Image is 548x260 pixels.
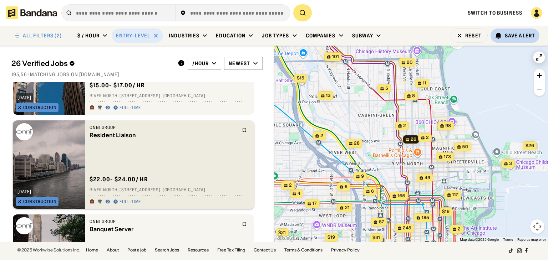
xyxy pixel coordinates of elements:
div: Onni Group [90,219,238,224]
span: 11 [423,80,426,86]
span: 20 [407,59,413,66]
div: $ 15.00 - $17.00 / hr [90,82,145,89]
span: 13 [326,93,331,99]
div: River North · [STREET_ADDRESS] · [GEOGRAPHIC_DATA] [90,93,250,99]
span: 98 [445,123,451,129]
a: Privacy Policy [331,248,360,252]
a: Resources [188,248,209,252]
div: Save Alert [505,32,535,39]
a: Terms & Conditions [284,248,323,252]
span: 2 [403,123,406,129]
div: River North · [STREET_ADDRESS] · [GEOGRAPHIC_DATA] [90,187,250,193]
div: grid [11,82,263,242]
a: Search Jobs [155,248,179,252]
div: /hour [192,60,209,67]
span: 6 [345,184,347,190]
span: 6 [371,188,374,194]
span: 49 [425,175,430,181]
a: Home [86,248,98,252]
div: Companies [306,32,336,39]
div: 195,561 matching jobs on [DOMAIN_NAME] [11,71,263,78]
span: 87 [379,219,384,225]
span: 3 [509,161,512,167]
div: Reset [465,33,482,38]
img: Onni Group logo [16,123,33,140]
span: $16 [442,209,450,214]
span: 2 [458,226,461,232]
button: Map camera controls [530,219,544,234]
a: About [107,248,119,252]
span: 245 [403,225,411,231]
div: [DATE] [17,95,31,100]
div: Banquet Server [90,226,238,233]
span: 166 [398,193,405,199]
a: Switch to Business [468,10,522,16]
div: Full-time [120,105,141,111]
div: © 2025 Workwise Solutions Inc. [17,248,80,252]
div: [DATE] [17,189,31,194]
span: 9 [361,173,364,180]
span: 2 [320,133,323,139]
span: 4 [298,191,300,197]
div: Construction [23,105,57,110]
span: $31 [372,235,380,240]
img: Bandana logotype [6,6,57,19]
div: Construction [23,199,57,204]
div: Resident Liaison [90,132,238,139]
span: 28 [354,140,360,146]
div: ALL FILTERS (2) [23,33,62,38]
span: 50 [462,144,468,150]
div: 26 Verified Jobs [11,59,172,68]
span: $26 [526,143,534,148]
span: 5 [385,85,388,92]
div: Onni Group [90,125,238,130]
div: Entry-Level [116,32,150,39]
img: Google [276,233,299,242]
div: Full-time [120,199,141,205]
div: Job Types [262,32,289,39]
div: $ / hour [77,32,100,39]
span: 185 [422,215,429,221]
span: 2 [426,135,429,141]
span: 8 [412,93,415,99]
span: Map data ©2025 Google [460,238,499,241]
div: Education [216,32,245,39]
span: 26 [411,136,416,142]
div: Industries [169,32,199,39]
a: Contact Us [254,248,276,252]
a: Post a job [127,248,146,252]
span: $21 [278,230,286,235]
a: Report a map error [517,238,546,241]
span: 21 [345,205,350,211]
span: 117 [452,192,458,198]
img: Onni Group logo [16,217,33,234]
div: $ 22.00 - $24.00 / hr [90,176,148,183]
div: Newest [229,60,250,67]
span: $15 [297,75,304,80]
a: Free Tax Filing [217,248,245,252]
span: 173 [444,154,451,160]
span: 101 [332,54,339,60]
span: 17 [313,201,317,207]
span: $19 [328,234,335,240]
a: Open this area in Google Maps (opens a new window) [276,233,299,242]
div: Subway [352,32,374,39]
a: Terms (opens in new tab) [503,238,513,241]
span: 2 [289,182,292,188]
